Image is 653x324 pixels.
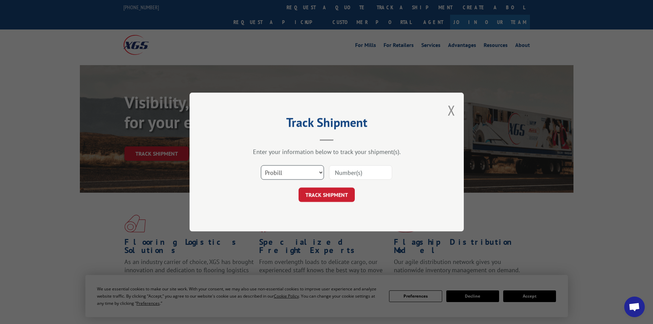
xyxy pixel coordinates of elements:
h2: Track Shipment [224,118,430,131]
div: Enter your information below to track your shipment(s). [224,148,430,156]
div: Open chat [624,297,645,317]
button: Close modal [448,101,455,119]
input: Number(s) [329,165,392,180]
button: TRACK SHIPMENT [299,188,355,202]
